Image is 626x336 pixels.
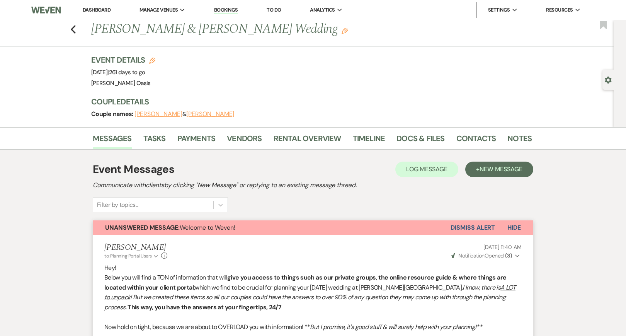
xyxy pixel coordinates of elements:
[104,243,167,252] h5: [PERSON_NAME]
[214,7,238,14] a: Bookings
[310,323,482,331] em: But I promise, it's good stuff & will surely help with your planning!**
[395,162,458,177] button: Log Message
[91,110,134,118] span: Couple names:
[451,220,495,235] button: Dismiss Alert
[267,7,281,13] a: To Do
[456,132,496,149] a: Contacts
[93,220,451,235] button: Unanswered Message:Welcome to Weven!
[480,165,522,173] span: New Message
[406,165,447,173] span: Log Message
[143,132,166,149] a: Tasks
[83,7,111,13] a: Dashboard
[97,200,138,210] div: Filter by topics...
[483,244,522,251] span: [DATE] 11:40 AM
[109,68,145,76] span: 261 days to go
[91,55,155,65] h3: Event Details
[104,253,152,259] span: to: Planning Portal Users
[227,132,262,149] a: Vendors
[505,252,512,259] strong: ( 3 )
[546,6,573,14] span: Resources
[342,27,348,34] button: Edit
[274,132,341,149] a: Rental Overview
[353,132,385,149] a: Timeline
[104,252,159,259] button: to: Planning Portal Users
[93,181,533,190] h2: Communicate with clients by clicking "New Message" or replying to an existing message thread.
[605,76,612,83] button: Open lead details
[104,323,303,331] span: Now hold on tight, because we are about to OVERLOAD you with information!
[310,6,335,14] span: Analytics
[451,252,512,259] span: Opened
[495,220,533,235] button: Hide
[31,2,61,18] img: Weven Logo
[507,132,532,149] a: Notes
[104,273,522,312] p: Below you will find a TON of information that will which we find to be crucial for planning your ...
[105,223,180,232] strong: Unanswered Message:
[396,132,444,149] a: Docs & Files
[91,20,437,39] h1: [PERSON_NAME] & [PERSON_NAME] Wedding
[450,252,522,260] button: NotificationOpened (3)
[458,252,484,259] span: Notification
[105,223,235,232] span: Welcome to Weven!
[104,283,515,311] em: I know, there is ! But we created these items so all our couples could have the answers to over 9...
[134,110,234,118] span: &
[139,6,178,14] span: Manage Venues
[186,111,234,117] button: [PERSON_NAME]
[177,132,216,149] a: Payments
[134,111,182,117] button: [PERSON_NAME]
[507,223,521,232] span: Hide
[93,161,174,177] h1: Event Messages
[465,162,533,177] button: +New Message
[488,6,510,14] span: Settings
[107,68,145,76] span: |
[91,79,151,87] span: [PERSON_NAME] Oasis
[126,303,281,311] strong: This way, you have the answers at your fingertips, 24/7
[91,68,145,76] span: [DATE]
[104,264,116,272] span: Hey!
[93,132,132,149] a: Messages
[91,96,524,107] h3: Couple Details
[104,273,506,292] strong: give you access to things such as our private groups, the online resource guide & where things ar...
